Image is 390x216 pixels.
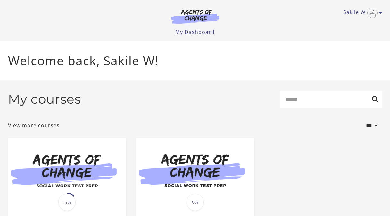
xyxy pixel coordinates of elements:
a: Toggle menu [343,8,379,18]
img: Agents of Change Logo [164,9,226,24]
a: My Dashboard [175,29,215,36]
h2: My courses [8,92,81,107]
a: View more courses [8,121,60,129]
span: 0% [187,194,204,211]
p: Welcome back, Sakile W! [8,51,382,70]
span: 14% [58,194,76,211]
